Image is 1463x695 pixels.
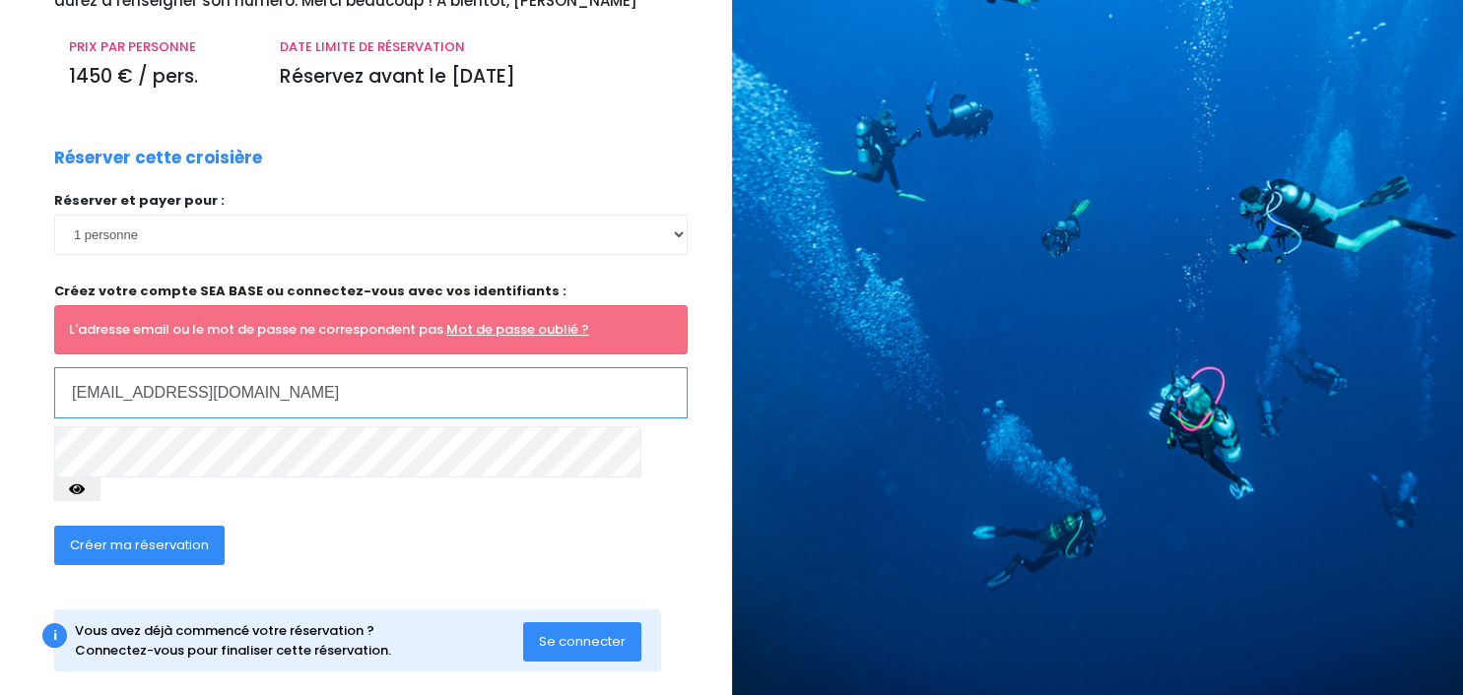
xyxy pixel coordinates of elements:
a: Mot de passe oublié ? [446,320,589,339]
p: Réservez avant le [DATE] [280,63,672,92]
button: Créer ma réservation [54,526,225,565]
p: PRIX PAR PERSONNE [69,37,250,57]
a: Se connecter [523,632,641,649]
div: i [42,623,67,648]
button: Se connecter [523,622,641,662]
p: Créez votre compte SEA BASE ou connectez-vous avec vos identifiants : [54,282,688,301]
div: L'adresse email ou le mot de passe ne correspondent pas. [54,305,688,354]
p: Réserver et payer pour : [54,191,688,211]
p: 1450 € / pers. [69,63,250,92]
div: Vous avez déjà commencé votre réservation ? Connectez-vous pour finaliser cette réservation. [75,621,523,660]
span: Se connecter [539,632,626,651]
p: Réserver cette croisière [54,146,262,171]
p: DATE LIMITE DE RÉSERVATION [280,37,672,57]
span: Créer ma réservation [70,536,209,554]
input: Adresse email [54,367,688,418]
